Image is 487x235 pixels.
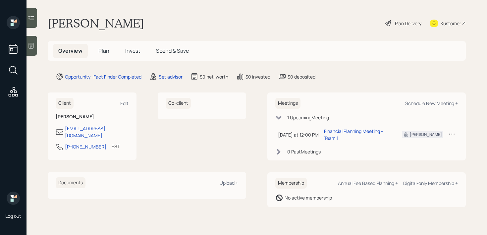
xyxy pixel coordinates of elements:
[5,213,21,219] div: Log out
[245,73,270,80] div: $0 invested
[65,143,106,150] div: [PHONE_NUMBER]
[56,177,85,188] h6: Documents
[410,132,442,138] div: [PERSON_NAME]
[395,20,421,27] div: Plan Delivery
[220,180,238,186] div: Upload +
[7,192,20,205] img: retirable_logo.png
[58,47,82,54] span: Overview
[120,100,129,106] div: Edit
[112,143,120,150] div: EST
[166,98,191,109] h6: Co-client
[441,20,461,27] div: Kustomer
[98,47,109,54] span: Plan
[65,125,129,139] div: [EMAIL_ADDRESS][DOMAIN_NAME]
[65,73,141,80] div: Opportunity · Fact Finder Completed
[405,100,458,106] div: Schedule New Meeting +
[338,180,398,186] div: Annual Fee Based Planning +
[56,114,129,120] h6: [PERSON_NAME]
[200,73,228,80] div: $0 net-worth
[288,73,315,80] div: $0 deposited
[159,73,183,80] div: Set advisor
[403,180,458,186] div: Digital-only Membership +
[324,128,391,142] div: Financial Planning Meeting - Team 1
[278,131,319,138] div: [DATE] at 12:00 PM
[275,178,307,189] h6: Membership
[287,148,321,155] div: 0 Past Meeting s
[48,16,144,30] h1: [PERSON_NAME]
[287,114,329,121] div: 1 Upcoming Meeting
[275,98,300,109] h6: Meetings
[125,47,140,54] span: Invest
[56,98,74,109] h6: Client
[285,194,332,201] div: No active membership
[156,47,189,54] span: Spend & Save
